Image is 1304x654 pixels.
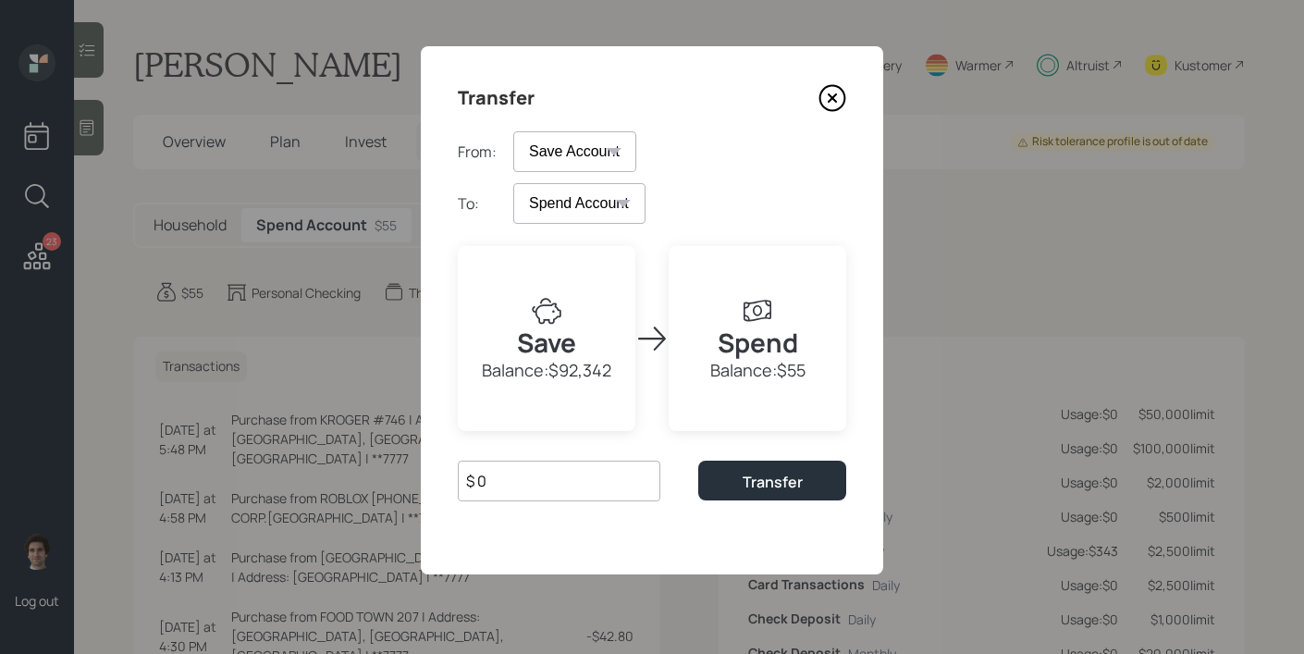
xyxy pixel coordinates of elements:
div: Balance: $55 [710,358,806,383]
label: To: [458,193,495,214]
button: Transfer [698,461,846,500]
h4: Transfer [458,83,535,113]
label: From: [458,142,495,162]
h2: Spend [718,327,798,359]
h2: Save [517,327,576,359]
div: Transfer [743,472,803,492]
div: Balance: $92,342 [482,358,611,383]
